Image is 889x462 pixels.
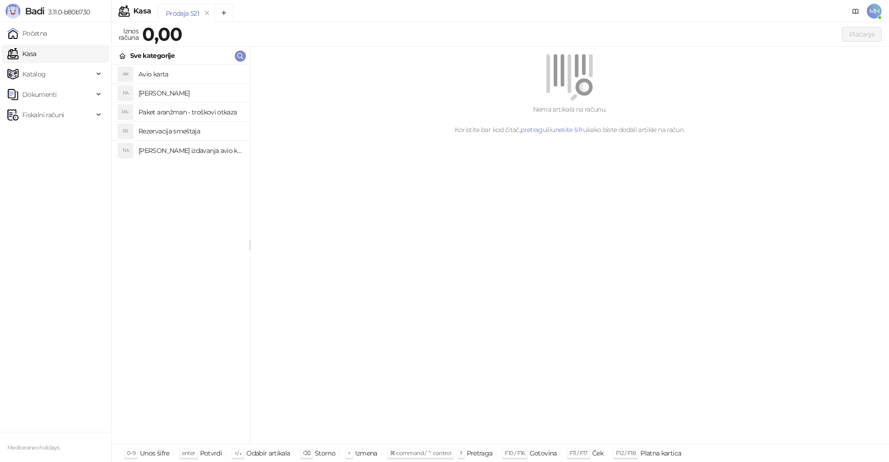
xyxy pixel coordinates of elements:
span: enter [182,449,195,456]
div: Pretraga [467,447,493,459]
span: MH [867,4,882,19]
span: F10 / F16 [505,449,525,456]
h4: Paket aranžman - troškovi otkaza [138,105,242,120]
span: Fiskalni računi [22,106,64,124]
span: Dokumenti [22,85,56,104]
span: ⌘ command / ⌃ control [390,449,451,456]
div: Ček [592,447,603,459]
span: f [460,449,462,456]
small: Mediteraneo holidays [7,444,59,451]
span: ⌫ [303,449,310,456]
div: AK [118,67,133,82]
a: pretragu [520,126,546,134]
img: Logo [6,4,20,19]
button: remove [201,9,213,17]
div: RS [118,124,133,139]
h4: [PERSON_NAME] [138,86,242,101]
div: Gotovina [530,447,557,459]
div: Prodaja 521 [166,8,199,19]
span: ↑/↓ [234,449,242,456]
span: F12 / F18 [616,449,636,456]
a: Kasa [7,44,36,63]
span: Katalog [22,65,46,83]
div: Unos šifre [140,447,169,459]
a: Dokumentacija [848,4,863,19]
div: PA- [118,105,133,120]
div: Storno [315,447,335,459]
span: + [348,449,351,456]
a: Početna [7,24,47,43]
button: Plaćanje [842,27,882,42]
div: grid [112,65,250,444]
div: Sve kategorije [130,51,175,61]
div: TIA [118,143,133,158]
a: unesite šifru [551,126,587,134]
span: F11 / F17 [570,449,588,456]
div: PA [118,86,133,101]
h4: [PERSON_NAME] izdavanja avio karta [138,143,242,158]
div: Izmena [355,447,377,459]
div: Kasa [133,7,151,15]
h4: Avio karta [138,67,242,82]
span: Badi [25,6,44,17]
div: Odabir artikala [246,447,290,459]
span: 0-9 [127,449,135,456]
span: 3.11.0-b80b730 [44,8,90,16]
div: Potvrdi [200,447,222,459]
div: Nema artikala na računu. Koristite bar kod čitač, ili kako biste dodali artikle na račun. [261,104,878,135]
div: Platna kartica [640,447,681,459]
button: Add tab [215,4,233,22]
div: Iznos računa [117,25,140,44]
strong: 0,00 [142,23,182,45]
h4: Rezervacija smeštaja [138,124,242,139]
